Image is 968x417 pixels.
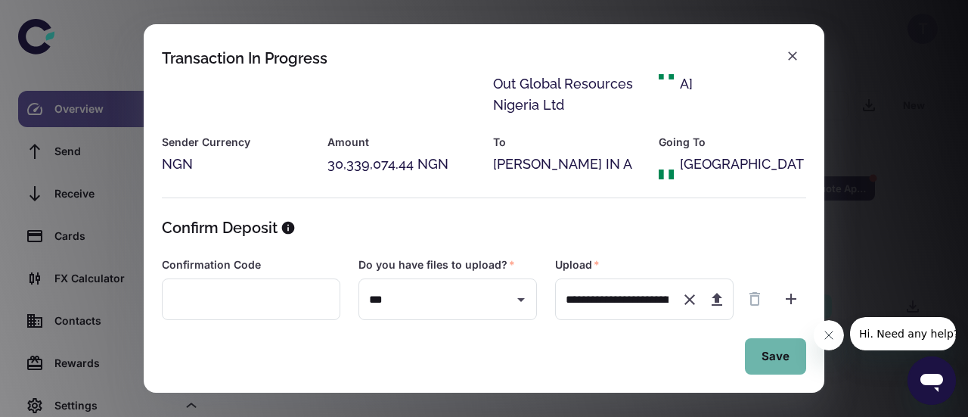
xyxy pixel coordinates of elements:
iframe: Close message [814,320,844,350]
iframe: Button to launch messaging window [907,356,956,405]
label: Do you have files to upload? [358,257,515,272]
label: Upload [555,257,600,272]
h5: Confirm Deposit [162,216,278,239]
h6: Going To [659,134,806,151]
div: [PERSON_NAME] In & Out Global Resources Nigeria Ltd [493,52,641,116]
div: NGN [162,154,309,175]
iframe: Message from company [850,317,956,350]
div: 30,339,074.44 NGN [327,154,475,175]
h6: Amount [327,134,475,151]
span: Hi. Need any help? [9,11,109,23]
button: Open [510,289,532,310]
div: [PERSON_NAME] IN AND OUT GLO RES LTD [493,154,641,196]
button: Save [745,338,806,375]
div: [GEOGRAPHIC_DATA] [680,154,806,196]
label: Confirmation Code [162,257,261,272]
h6: Sender Currency [162,134,309,151]
div: Transaction In Progress [162,49,327,67]
h6: To [493,134,641,151]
